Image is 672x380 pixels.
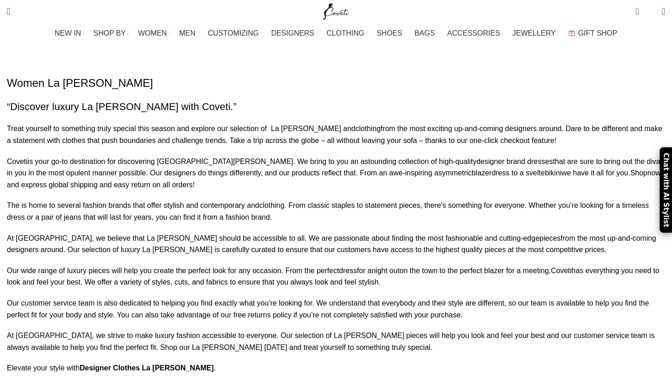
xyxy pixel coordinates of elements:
a: designer brand [476,158,525,165]
a: SHOP BY [93,24,129,42]
a: CLOTHING [326,24,368,42]
a: night out [372,267,400,274]
span: JEWELLERY [512,29,556,37]
a: bikini [545,169,561,177]
span: BAGS [415,29,435,37]
img: GiftBag [568,30,575,36]
p: At [GEOGRAPHIC_DATA], we believe that La [PERSON_NAME] should be accessible to all. We are passio... [7,232,665,256]
a: Site logo [321,7,352,15]
strong: Designer Clothes La [PERSON_NAME] [80,364,213,372]
a: BAGS [415,24,438,42]
span: SHOP BY [93,29,126,37]
a: ACCESSORIES [447,24,503,42]
a: SHOES [377,24,405,42]
div: Main navigation [2,24,670,42]
p: Treat yourself to something truly special this season and explore our selection of La [PERSON_NAM... [7,123,665,146]
span: WOMEN [138,29,167,37]
a: Shop [630,169,647,177]
a: dresses [527,158,553,165]
a: NEW IN [55,24,85,42]
p: Our wide range of luxury pieces will help you create the perfect look for any occasion. From the ... [7,265,665,288]
p: At [GEOGRAPHIC_DATA], we strive to make luxury fashion accessible to everyone. Our selection of L... [7,330,665,353]
span: MEN [179,29,196,37]
span: SHOES [377,29,402,37]
span: 0 [648,9,655,16]
span: NEW IN [55,29,81,37]
a: Coveti [551,267,571,274]
a: Coveti [7,158,27,165]
a: clothing [259,201,284,209]
a: pieces [539,234,560,242]
a: CUSTOMIZING [208,24,262,42]
h2: Women La [PERSON_NAME] [7,75,665,91]
h3: “Discover luxury La [PERSON_NAME] with Coveti.” [7,100,665,114]
a: blazer [472,169,492,177]
p: Elevate your style with . [7,362,665,374]
p: Our customer service team is also dedicated to helping you find exactly what you’re looking for. ... [7,297,665,321]
a: dress [339,267,357,274]
a: JEWELLERY [512,24,559,42]
p: is your go-to destination for discovering [GEOGRAPHIC_DATA][PERSON_NAME]. We bring to you an asto... [7,156,665,191]
a: 0 [631,2,643,21]
span: CLOTHING [326,29,364,37]
span: DESIGNERS [271,29,314,37]
a: Search [2,2,15,21]
span: CUSTOMIZING [208,29,259,37]
a: WOMEN [138,24,170,42]
a: MEN [179,24,198,42]
span: ACCESSORIES [447,29,500,37]
a: GIFT SHOP [568,24,618,42]
span: 0 [636,5,643,11]
span: GIFT SHOP [578,29,618,37]
p: The is home to several fashion brands that offer stylish and contemporary and . From classic stap... [7,200,665,223]
div: My Wishlist [646,2,655,21]
a: clothing [355,125,380,132]
a: DESIGNERS [271,24,317,42]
